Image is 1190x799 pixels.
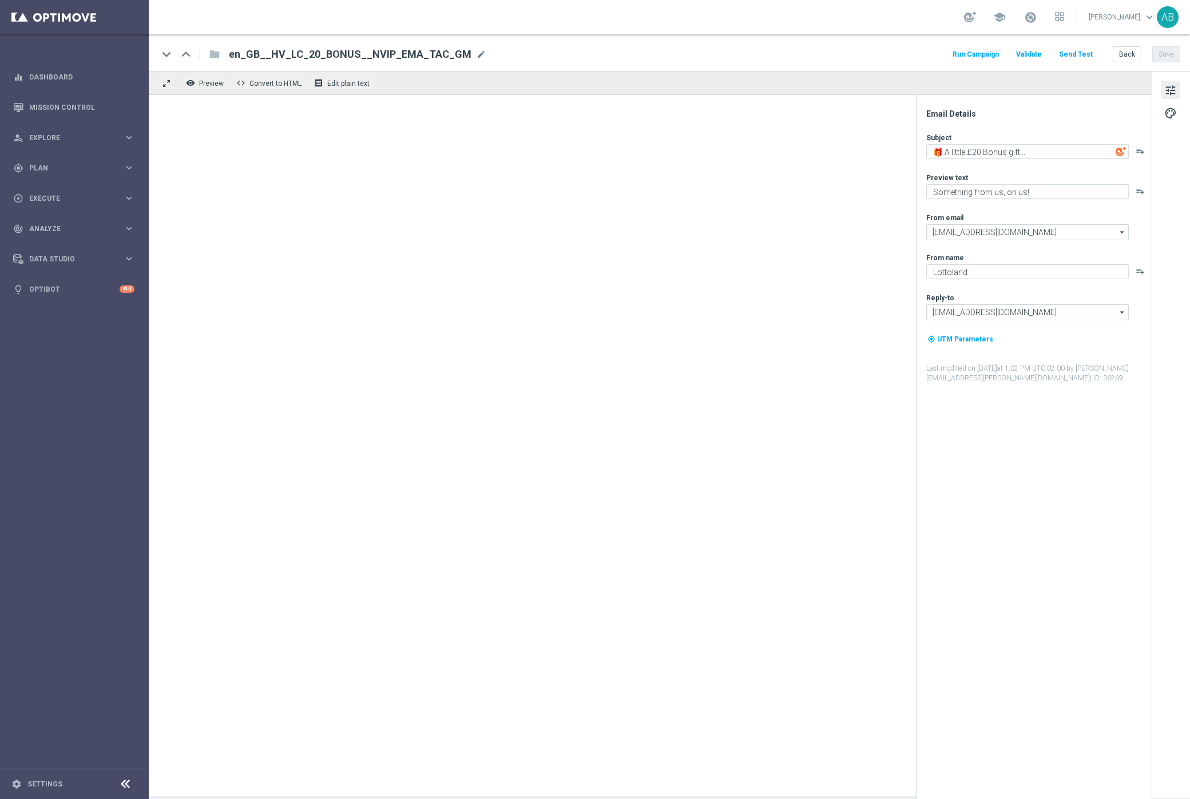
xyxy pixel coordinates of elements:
[236,78,245,88] span: code
[926,133,951,142] label: Subject
[926,333,994,345] button: my_location UTM Parameters
[1057,47,1094,62] button: Send Test
[926,109,1151,119] div: Email Details
[229,47,471,61] span: en_GB__HV_LC_20_BONUS__NVIP_EMA_TAC_GM
[1161,104,1180,122] button: palette
[233,75,307,90] button: code Convert to HTML
[927,335,935,343] i: my_location
[120,285,134,293] div: +10
[926,224,1129,240] input: Select
[1090,374,1123,382] span: | ID: 36269
[1116,146,1126,157] img: optiGenie.svg
[1164,106,1177,121] span: palette
[926,304,1129,320] input: Select
[27,781,62,788] a: Settings
[183,75,229,90] button: remove_red_eye Preview
[926,293,954,303] label: Reply-to
[1113,46,1141,62] button: Back
[13,163,23,173] i: gps_fixed
[926,173,968,182] label: Preview text
[1152,46,1180,62] button: Save
[1136,146,1145,156] button: playlist_add
[1164,83,1177,98] span: tune
[29,274,120,304] a: Optibot
[124,253,134,264] i: keyboard_arrow_right
[13,72,23,82] i: equalizer
[124,223,134,234] i: keyboard_arrow_right
[13,103,135,112] button: Mission Control
[13,133,135,142] button: person_search Explore keyboard_arrow_right
[1136,267,1145,276] button: playlist_add
[13,194,135,203] button: play_circle_outline Execute keyboard_arrow_right
[13,285,135,294] button: lightbulb Optibot +10
[13,164,135,173] button: gps_fixed Plan keyboard_arrow_right
[13,254,124,264] div: Data Studio
[13,193,124,204] div: Execute
[951,47,1001,62] button: Run Campaign
[13,284,23,295] i: lightbulb
[1161,81,1180,99] button: tune
[13,255,135,264] button: Data Studio keyboard_arrow_right
[926,213,963,222] label: From email
[327,79,370,88] span: Edit plain text
[1157,6,1179,28] div: AB
[124,162,134,173] i: keyboard_arrow_right
[1088,9,1157,26] a: [PERSON_NAME]keyboard_arrow_down
[13,224,23,234] i: track_changes
[13,163,124,173] div: Plan
[249,79,302,88] span: Convert to HTML
[11,779,22,789] i: settings
[29,225,124,232] span: Analyze
[476,49,486,59] span: mode_edit
[993,11,1006,23] span: school
[13,193,23,204] i: play_circle_outline
[926,253,964,263] label: From name
[29,92,134,122] a: Mission Control
[311,75,375,90] button: receipt Edit plain text
[1117,305,1128,320] i: arrow_drop_down
[124,193,134,204] i: keyboard_arrow_right
[13,224,135,233] button: track_changes Analyze keyboard_arrow_right
[314,78,323,88] i: receipt
[29,62,134,92] a: Dashboard
[13,224,124,234] div: Analyze
[29,256,124,263] span: Data Studio
[13,274,134,304] div: Optibot
[13,133,23,143] i: person_search
[1016,50,1042,58] span: Validate
[29,195,124,202] span: Execute
[29,165,124,172] span: Plan
[13,92,134,122] div: Mission Control
[1143,11,1156,23] span: keyboard_arrow_down
[29,134,124,141] span: Explore
[1014,47,1044,62] button: Validate
[13,73,135,82] button: equalizer Dashboard
[13,62,134,92] div: Dashboard
[1136,186,1145,196] button: playlist_add
[1117,225,1128,240] i: arrow_drop_down
[926,364,1151,383] label: Last modified on [DATE] at 1:02 PM UTC-02:00 by [PERSON_NAME][EMAIL_ADDRESS][PERSON_NAME][DOMAIN_...
[186,78,195,88] i: remove_red_eye
[13,133,124,143] div: Explore
[937,335,993,343] span: UTM Parameters
[199,79,224,88] span: Preview
[124,132,134,143] i: keyboard_arrow_right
